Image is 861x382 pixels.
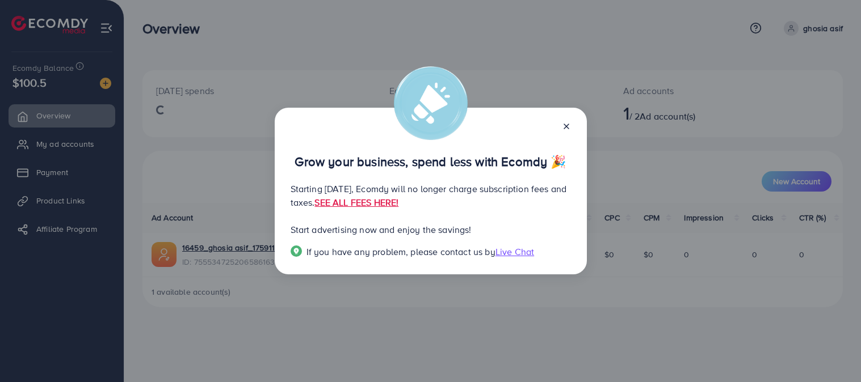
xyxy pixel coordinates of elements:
p: Grow your business, spend less with Ecomdy 🎉 [291,155,571,168]
p: Start advertising now and enjoy the savings! [291,223,571,236]
a: SEE ALL FEES HERE! [314,196,398,209]
img: alert [394,66,468,140]
span: Live Chat [495,245,534,258]
p: Starting [DATE], Ecomdy will no longer charge subscription fees and taxes. [291,182,571,209]
span: If you have any problem, please contact us by [306,245,495,258]
img: Popup guide [291,245,302,257]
